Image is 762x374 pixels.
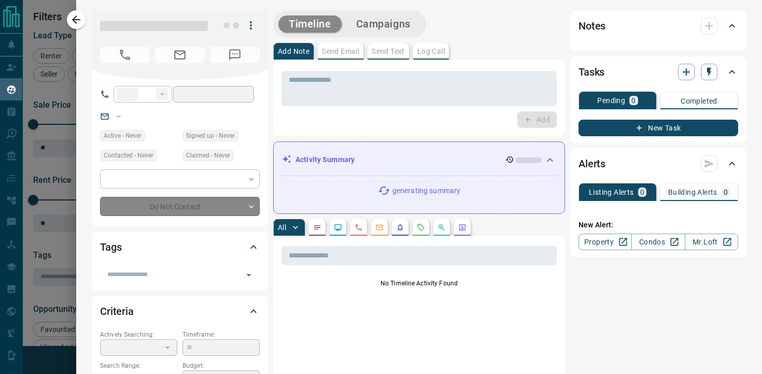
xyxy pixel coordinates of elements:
span: Signed up - Never [186,131,235,141]
p: 0 [631,97,636,104]
h2: Criteria [100,303,134,320]
svg: Emails [375,223,384,232]
p: Timeframe: [182,330,260,339]
svg: Listing Alerts [396,223,404,232]
p: Actively Searching: [100,330,177,339]
a: Mr.Loft [685,234,738,250]
p: New Alert: [578,220,738,231]
h2: Tags [100,239,121,255]
span: No Email [155,47,205,63]
a: Condos [631,234,685,250]
div: Criteria [100,299,260,324]
p: Add Note [278,48,309,55]
span: Claimed - Never [186,150,230,161]
span: Active - Never [104,131,142,141]
p: Listing Alerts [589,189,634,196]
p: All [278,224,286,231]
p: Pending [597,97,625,104]
div: Activity Summary [282,150,556,169]
svg: Opportunities [438,223,446,232]
div: Alerts [578,151,738,176]
div: Tags [100,235,260,260]
p: Search Range: [100,361,177,370]
p: Activity Summary [295,154,355,165]
div: Tasks [578,60,738,84]
span: Contacted - Never [104,150,153,161]
h2: Tasks [578,64,604,80]
button: Campaigns [346,16,421,33]
svg: Lead Browsing Activity [334,223,342,232]
button: Open [242,268,256,282]
p: generating summary [392,185,460,196]
h2: Notes [578,18,605,34]
a: Property [578,234,632,250]
button: Timeline [278,16,342,33]
a: -- [117,112,121,120]
h2: Alerts [578,155,605,172]
p: 0 [640,189,644,196]
p: Building Alerts [668,189,717,196]
svg: Notes [313,223,321,232]
p: No Timeline Activity Found [281,279,557,288]
span: No Number [100,47,150,63]
p: Budget: [182,361,260,370]
p: 0 [724,189,728,196]
svg: Calls [355,223,363,232]
svg: Agent Actions [458,223,467,232]
button: New Task [578,120,738,136]
svg: Requests [417,223,425,232]
div: Do Not Contact [100,197,260,216]
p: Completed [681,97,717,105]
span: No Number [210,47,260,63]
div: Notes [578,13,738,38]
